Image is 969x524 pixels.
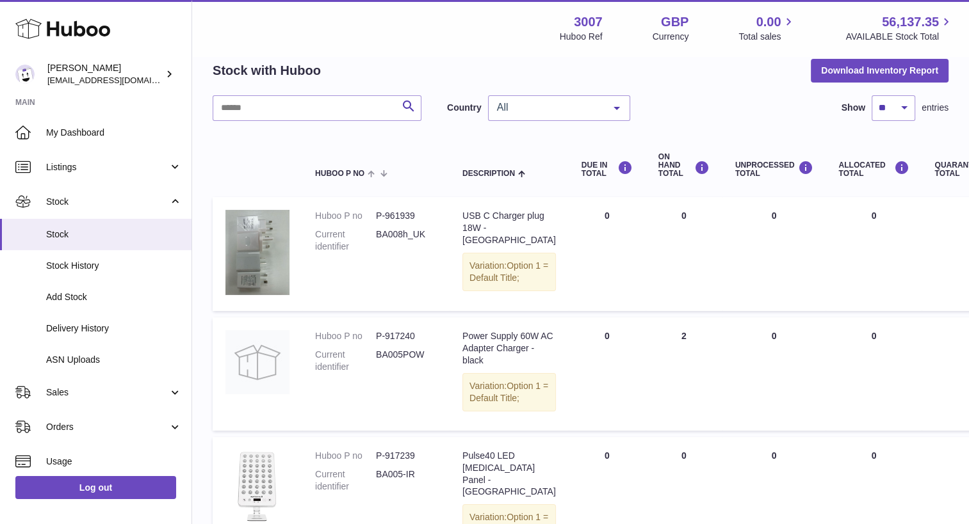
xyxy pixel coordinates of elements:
[658,153,710,179] div: ON HAND Total
[47,62,163,86] div: [PERSON_NAME]
[560,31,603,43] div: Huboo Ref
[569,317,646,430] td: 0
[376,228,437,253] dd: BA008h_UK
[15,476,176,499] a: Log out
[462,210,556,246] div: USB C Charger plug 18W - [GEOGRAPHIC_DATA]
[225,450,289,523] img: product image
[469,260,548,283] span: Option 1 = Default Title;
[46,260,182,272] span: Stock History
[574,13,603,31] strong: 3007
[845,31,954,43] span: AVAILABLE Stock Total
[315,468,376,493] dt: Current identifier
[46,386,168,399] span: Sales
[46,127,182,139] span: My Dashboard
[315,450,376,462] dt: Huboo P no
[811,59,949,82] button: Download Inventory Report
[653,31,689,43] div: Currency
[738,13,795,43] a: 0.00 Total sales
[46,421,168,433] span: Orders
[376,210,437,222] dd: P-961939
[225,330,289,394] img: product image
[738,31,795,43] span: Total sales
[447,102,482,114] label: Country
[646,317,722,430] td: 2
[646,197,722,311] td: 0
[46,354,182,366] span: ASN Uploads
[845,13,954,43] a: 56,137.35 AVAILABLE Stock Total
[46,456,182,468] span: Usage
[462,170,515,178] span: Description
[582,161,633,178] div: DUE IN TOTAL
[46,196,168,208] span: Stock
[376,330,437,342] dd: P-917240
[376,349,437,373] dd: BA005POW
[838,161,909,178] div: ALLOCATED Total
[315,210,376,222] dt: Huboo P no
[722,197,826,311] td: 0
[842,102,865,114] label: Show
[46,228,182,241] span: Stock
[376,450,437,462] dd: P-917239
[213,62,321,79] h2: Stock with Huboo
[722,317,826,430] td: 0
[462,330,556,367] div: Power Supply 60W AC Adapter Charger - black
[376,468,437,493] dd: BA005-IR
[661,13,688,31] strong: GBP
[315,170,364,178] span: Huboo P no
[735,161,813,178] div: UNPROCESSED Total
[15,65,35,84] img: bevmay@maysama.com
[46,322,182,335] span: Delivery History
[494,101,604,114] span: All
[469,381,548,403] span: Option 1 = Default Title;
[882,13,939,31] span: 56,137.35
[46,161,168,173] span: Listings
[315,330,376,342] dt: Huboo P no
[756,13,781,31] span: 0.00
[225,210,289,295] img: product image
[315,228,376,253] dt: Current identifier
[826,197,922,311] td: 0
[46,291,182,303] span: Add Stock
[462,253,556,291] div: Variation:
[47,75,188,85] span: [EMAIL_ADDRESS][DOMAIN_NAME]
[569,197,646,311] td: 0
[462,450,556,498] div: Pulse40 LED [MEDICAL_DATA] Panel - [GEOGRAPHIC_DATA]
[922,102,949,114] span: entries
[826,317,922,430] td: 0
[315,349,376,373] dt: Current identifier
[462,373,556,411] div: Variation:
